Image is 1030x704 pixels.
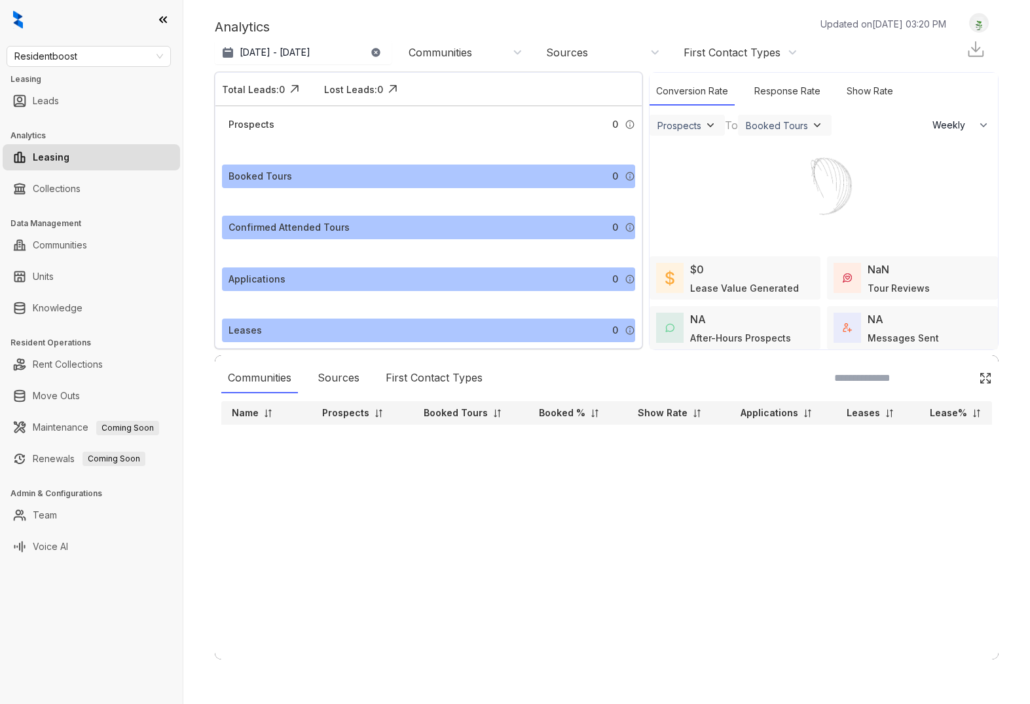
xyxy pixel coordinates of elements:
div: After-Hours Prospects [690,331,791,345]
div: Booked Tours [229,169,292,184]
p: Leases [847,406,880,420]
p: Show Rate [638,406,688,420]
li: Knowledge [3,295,180,321]
img: sorting [692,408,702,418]
h3: Admin & Configurations [10,488,183,499]
img: sorting [885,408,894,418]
div: Prospects [229,117,274,132]
a: Leads [33,88,59,114]
p: Lease% [930,406,967,420]
p: Updated on [DATE] 03:20 PM [820,17,946,31]
button: [DATE] - [DATE] [215,41,392,64]
img: Info [625,222,635,233]
div: $0 [690,262,704,277]
div: Conversion Rate [650,77,735,106]
li: Renewals [3,446,180,472]
img: sorting [803,408,813,418]
a: Communities [33,232,87,258]
span: 0 [612,323,618,338]
li: Move Outs [3,383,180,409]
span: Residentboost [14,47,163,66]
h3: Data Management [10,218,183,229]
span: 0 [612,169,618,184]
span: Weekly [932,119,972,132]
div: Messages Sent [868,331,939,345]
a: Move Outs [33,383,80,409]
div: Communities [221,363,298,393]
li: Communities [3,232,180,258]
p: Booked Tours [424,406,488,420]
li: Team [3,502,180,528]
img: AfterHoursConversations [665,323,674,333]
div: Sources [546,45,588,60]
h3: Analytics [10,130,183,142]
img: ViewFilterArrow [704,119,717,132]
img: UserAvatar [970,16,988,30]
a: Leasing [33,144,69,170]
p: Prospects [322,406,369,420]
img: Loader [775,137,873,235]
img: SearchIcon [951,372,963,383]
img: TotalFum [843,323,852,332]
div: Confirmed Attended Tours [229,220,350,235]
li: Voice AI [3,534,180,560]
img: Info [625,325,635,336]
a: Team [33,502,57,528]
div: To [725,117,738,133]
div: Show Rate [840,77,900,106]
div: First Contact Types [379,363,489,393]
div: Tour Reviews [868,281,930,295]
img: Info [625,171,635,182]
span: 0 [612,220,618,235]
h3: Leasing [10,73,183,85]
div: Response Rate [748,77,827,106]
div: Total Leads: 0 [222,83,285,96]
div: Applications [229,272,285,286]
li: Maintenance [3,414,180,440]
img: Info [625,119,635,130]
img: sorting [263,408,273,418]
img: sorting [972,408,982,418]
div: Booked Tours [746,120,808,131]
img: Click Icon [383,79,403,99]
li: Rent Collections [3,351,180,378]
a: Collections [33,176,81,202]
p: Name [232,406,259,420]
img: LeaseValue [665,270,674,286]
button: Weekly [925,113,998,137]
div: NA [868,311,883,327]
div: Communities [409,45,472,60]
li: Collections [3,176,180,202]
span: Coming Soon [96,421,159,435]
img: Click Icon [979,372,992,385]
img: Info [625,274,635,284]
a: Voice AI [33,534,68,560]
div: Leases [229,323,262,338]
p: [DATE] - [DATE] [240,46,310,59]
li: Leasing [3,144,180,170]
img: sorting [492,408,502,418]
div: Sources [311,363,366,393]
span: 0 [612,272,618,286]
div: NaN [868,262,889,277]
img: sorting [374,408,384,418]
div: Lease Value Generated [690,281,799,295]
img: logo [13,10,23,29]
img: ViewFilterArrow [811,119,824,132]
a: Units [33,264,54,290]
li: Leads [3,88,180,114]
span: 0 [612,117,618,132]
img: Download [966,39,985,59]
img: Click Icon [285,79,304,99]
p: Applications [741,406,798,420]
div: NA [690,311,706,327]
div: First Contact Types [684,45,781,60]
div: Lost Leads: 0 [324,83,383,96]
p: Booked % [539,406,585,420]
span: Coming Soon [83,452,145,466]
a: RenewalsComing Soon [33,446,145,472]
p: Analytics [215,17,270,37]
a: Rent Collections [33,351,103,378]
div: Prospects [657,120,701,131]
li: Units [3,264,180,290]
